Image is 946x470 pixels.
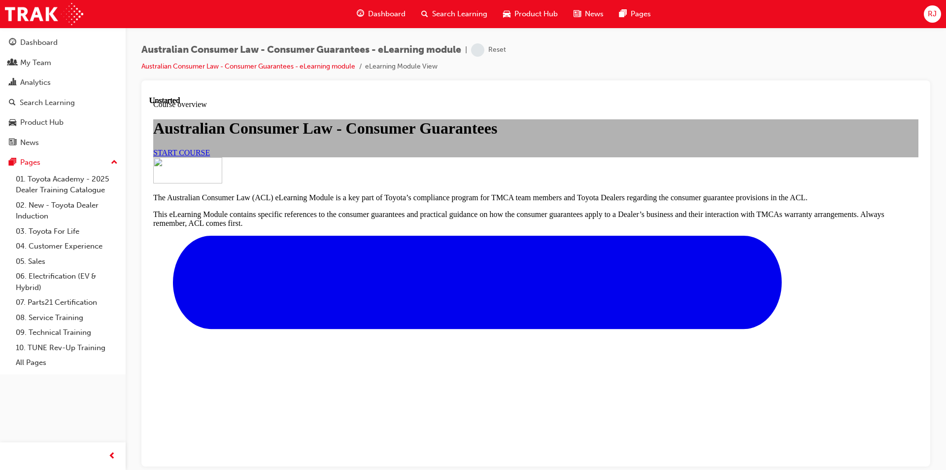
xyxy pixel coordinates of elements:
div: Dashboard [20,37,58,48]
p: The Australian Consumer Law (ACL) eLearning Module is a key part of Toyota’s compliance program f... [4,97,769,106]
a: news-iconNews [566,4,611,24]
h1: Australian Consumer Law - Consumer Guarantees [4,23,769,41]
a: pages-iconPages [611,4,659,24]
div: Analytics [20,77,51,88]
span: Dashboard [368,8,405,20]
span: people-icon [9,59,16,68]
a: 08. Service Training [12,310,122,325]
p: This eLearning Module contains specific references to the consumer guarantees and practical guida... [4,114,769,132]
span: news-icon [9,139,16,147]
button: Pages [4,153,122,172]
a: News [4,134,122,152]
span: car-icon [503,8,510,20]
a: 03. Toyota For Life [12,224,122,239]
span: Course overview [4,4,58,12]
a: Search Learning [4,94,122,112]
div: News [20,137,39,148]
span: chart-icon [9,78,16,87]
div: Product Hub [20,117,64,128]
span: learningRecordVerb_NONE-icon [471,43,484,57]
a: 01. Toyota Academy - 2025 Dealer Training Catalogue [12,172,122,198]
span: search-icon [421,8,428,20]
span: search-icon [9,99,16,108]
a: car-iconProduct Hub [495,4,566,24]
span: pages-icon [9,158,16,167]
a: 06. Electrification (EV & Hybrid) [12,269,122,295]
span: Pages [631,8,651,20]
span: pages-icon [619,8,627,20]
button: DashboardMy TeamAnalyticsSearch LearningProduct HubNews [4,32,122,153]
a: 10. TUNE Rev-Up Training [12,340,122,356]
span: | [465,44,467,56]
span: news-icon [574,8,581,20]
a: Product Hub [4,113,122,132]
a: 04. Customer Experience [12,239,122,254]
button: RJ [924,5,941,23]
span: RJ [928,8,937,20]
span: Product Hub [514,8,558,20]
div: Reset [488,45,506,55]
a: My Team [4,54,122,72]
div: Pages [20,157,40,168]
span: Australian Consumer Law - Consumer Guarantees - eLearning module [141,44,461,56]
span: News [585,8,604,20]
img: Trak [5,3,83,25]
div: My Team [20,57,51,69]
a: All Pages [12,355,122,370]
span: Search Learning [432,8,487,20]
span: up-icon [111,156,118,169]
div: Search Learning [20,97,75,108]
a: Dashboard [4,34,122,52]
a: 02. New - Toyota Dealer Induction [12,198,122,224]
span: guage-icon [9,38,16,47]
a: Analytics [4,73,122,92]
a: START COURSE [4,52,61,61]
a: 09. Technical Training [12,325,122,340]
a: search-iconSearch Learning [413,4,495,24]
a: guage-iconDashboard [349,4,413,24]
span: car-icon [9,118,16,127]
span: prev-icon [108,450,116,463]
a: Australian Consumer Law - Consumer Guarantees - eLearning module [141,62,355,71]
a: 05. Sales [12,254,122,269]
a: 07. Parts21 Certification [12,295,122,310]
span: guage-icon [357,8,364,20]
li: eLearning Module View [365,61,438,72]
